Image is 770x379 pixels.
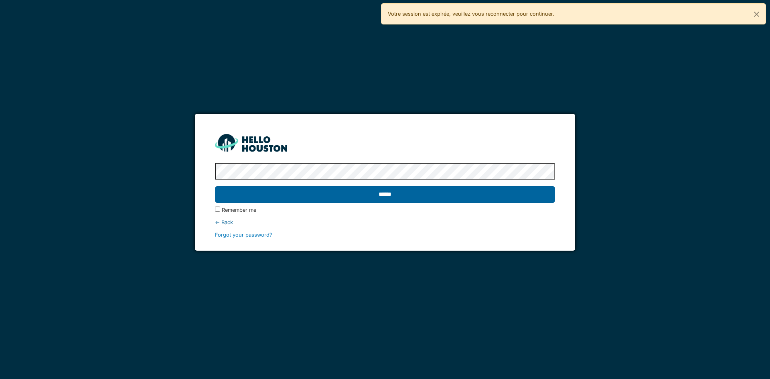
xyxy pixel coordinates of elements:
label: Remember me [222,206,256,214]
a: Forgot your password? [215,232,272,238]
div: Votre session est expirée, veuillez vous reconnecter pour continuer. [381,3,766,24]
div: ← Back [215,219,555,226]
button: Close [748,4,766,25]
img: HH_line-BYnF2_Hg.png [215,134,287,151]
